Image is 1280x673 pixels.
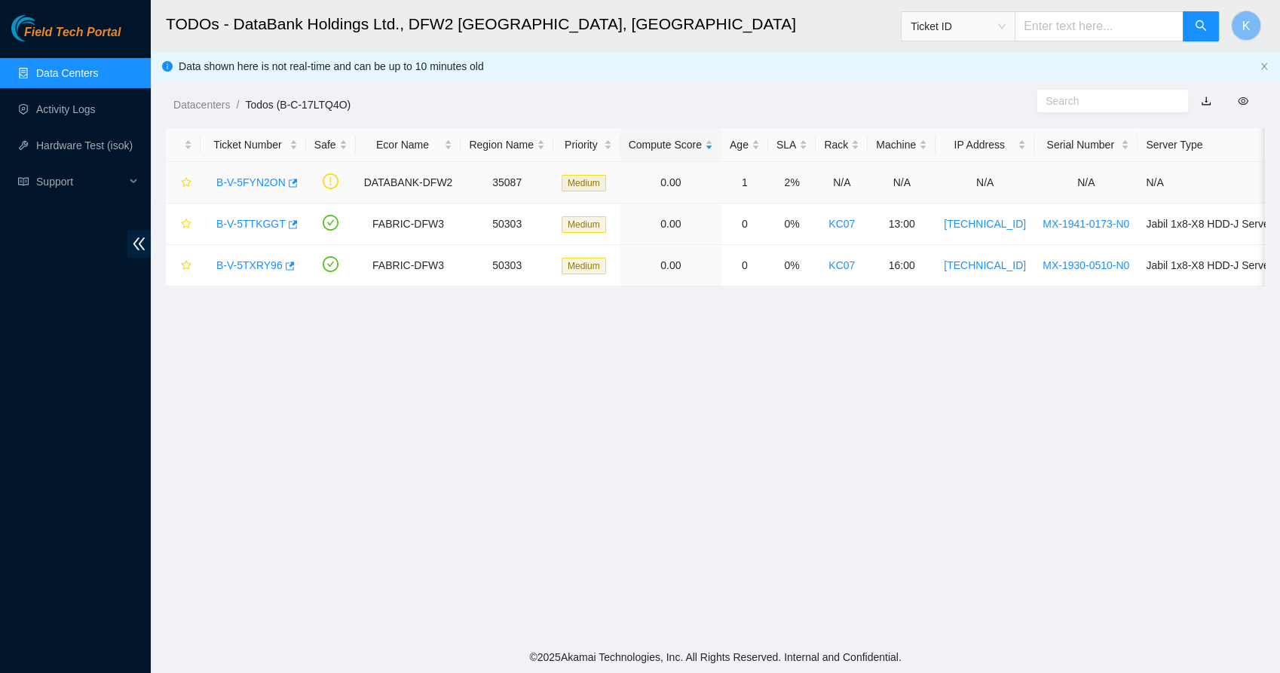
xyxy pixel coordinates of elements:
td: 16:00 [868,245,936,286]
a: [TECHNICAL_ID] [944,218,1026,230]
button: star [174,253,192,277]
button: star [174,212,192,236]
button: star [174,170,192,194]
td: FABRIC-DFW3 [356,203,461,245]
a: KC07 [828,218,855,230]
td: FABRIC-DFW3 [356,245,461,286]
a: Data Centers [36,67,98,79]
a: Hardware Test (isok) [36,139,133,151]
span: / [236,99,239,111]
a: [TECHNICAL_ID] [944,259,1026,271]
span: double-left [127,230,151,258]
button: search [1183,11,1219,41]
td: 13:00 [868,203,936,245]
td: 50303 [461,203,553,245]
a: MX-1941-0173-N0 [1043,218,1129,230]
span: Field Tech Portal [24,26,121,40]
span: star [181,219,191,231]
td: 2% [768,162,816,203]
a: Akamai TechnologiesField Tech Portal [11,27,121,47]
span: check-circle [323,256,338,272]
td: 0.00 [620,203,721,245]
input: Enter text here... [1015,11,1184,41]
a: MX-1930-0510-N0 [1043,259,1129,271]
span: Medium [562,258,606,274]
td: N/A [936,162,1034,203]
td: DATABANK-DFW2 [356,162,461,203]
td: 50303 [461,245,553,286]
td: 0.00 [620,162,721,203]
a: B-V-5TTKGGT [216,218,286,230]
td: N/A [868,162,936,203]
a: Datacenters [173,99,230,111]
span: star [181,260,191,272]
button: close [1260,62,1269,72]
span: close [1260,62,1269,71]
footer: © 2025 Akamai Technologies, Inc. All Rights Reserved. Internal and Confidential. [151,641,1280,673]
a: download [1201,95,1211,107]
input: Search [1046,93,1168,109]
a: KC07 [828,259,855,271]
span: search [1195,20,1207,34]
button: K [1231,11,1261,41]
td: 1 [721,162,768,203]
a: B-V-5FYN2ON [216,176,286,188]
img: Akamai Technologies [11,15,76,41]
td: N/A [816,162,868,203]
span: Medium [562,175,606,191]
td: 35087 [461,162,553,203]
a: Activity Logs [36,103,96,115]
span: check-circle [323,215,338,231]
a: B-V-5TXRY96 [216,259,283,271]
span: eye [1238,96,1248,106]
td: 0 [721,203,768,245]
span: Ticket ID [911,15,1006,38]
span: read [18,176,29,187]
button: download [1190,89,1223,113]
td: 0% [768,245,816,286]
span: Medium [562,216,606,233]
span: Support [36,167,125,197]
td: 0.00 [620,245,721,286]
span: K [1242,17,1251,35]
span: exclamation-circle [323,173,338,189]
a: Todos (B-C-17LTQ4O) [245,99,351,111]
span: star [181,177,191,189]
td: N/A [1034,162,1138,203]
td: 0 [721,245,768,286]
td: 0% [768,203,816,245]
